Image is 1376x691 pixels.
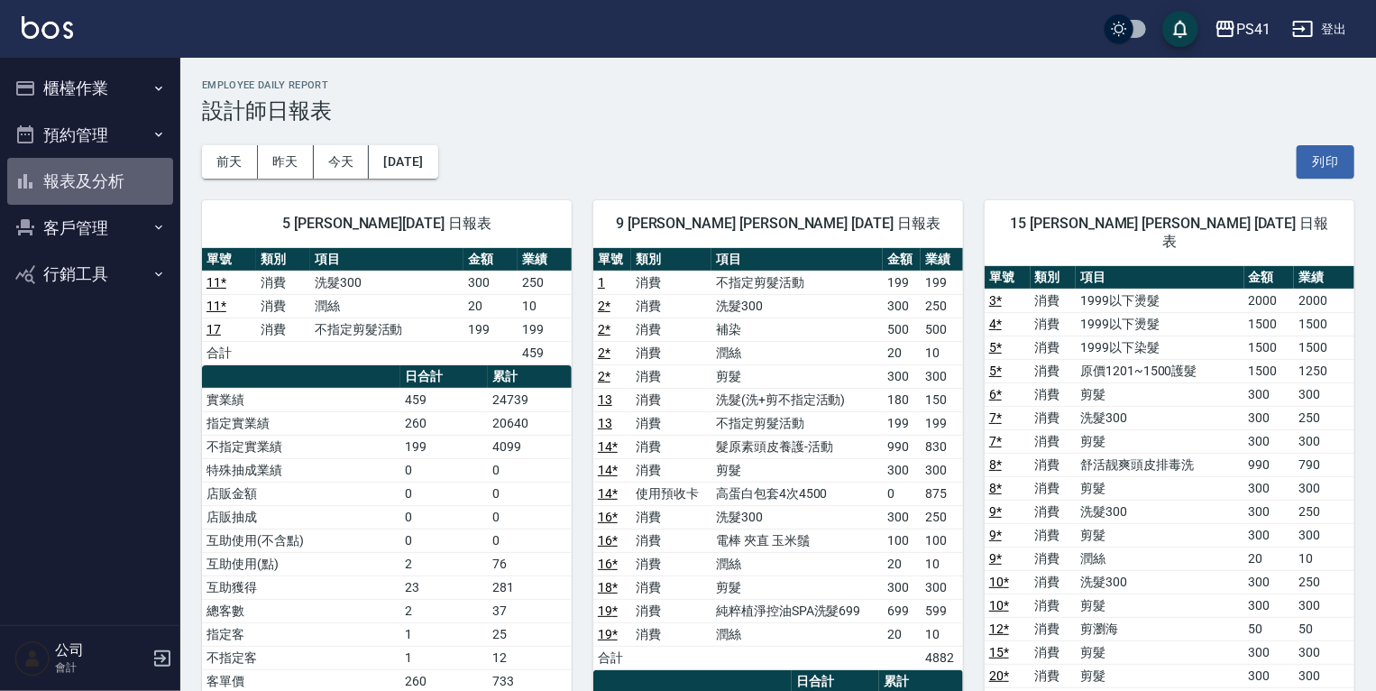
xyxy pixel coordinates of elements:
th: 金額 [463,248,518,272]
h2: Employee Daily Report [202,79,1354,91]
td: 0 [400,482,488,505]
th: 項目 [310,248,463,272]
td: 300 [1244,594,1295,617]
td: 300 [921,576,963,599]
td: 0 [488,505,572,529]
th: 類別 [256,248,310,272]
td: 790 [1294,453,1354,476]
td: 300 [1294,429,1354,453]
p: 會計 [55,659,147,676]
td: 舒活靓爽頭皮排毒洗 [1076,453,1243,476]
td: 20 [883,341,921,364]
h5: 公司 [55,641,147,659]
td: 剪髮 [1076,523,1243,547]
td: 消費 [1031,359,1077,382]
td: 互助使用(不含點) [202,529,400,552]
td: 300 [921,364,963,388]
th: 單號 [202,248,256,272]
td: 4099 [488,435,572,458]
td: 消費 [631,388,711,411]
td: 24739 [488,388,572,411]
td: 消費 [631,529,711,552]
td: 10 [518,294,572,318]
td: 300 [883,576,921,599]
td: 不指定剪髮活動 [711,411,883,435]
td: 消費 [631,552,711,576]
td: 消費 [1031,289,1077,312]
td: 50 [1244,617,1295,640]
td: 300 [1244,500,1295,523]
td: 洗髮300 [1076,406,1243,429]
td: 250 [921,294,963,318]
td: 990 [883,435,921,458]
button: 預約管理 [7,112,173,159]
td: 76 [488,552,572,576]
td: 純粹植淨控油SPA洗髮699 [711,599,883,622]
td: 1500 [1244,312,1295,336]
td: 2000 [1294,289,1354,312]
td: 消費 [631,364,711,388]
td: 300 [1244,570,1295,594]
td: 300 [1294,476,1354,500]
td: 0 [400,505,488,529]
td: 洗髮300 [711,505,883,529]
td: 199 [921,411,963,435]
td: 消費 [1031,453,1077,476]
td: 消費 [256,271,310,294]
td: 199 [463,318,518,341]
td: 2000 [1244,289,1295,312]
td: 消費 [631,622,711,646]
th: 類別 [631,248,711,272]
td: 消費 [1031,336,1077,359]
td: 281 [488,576,572,599]
td: 剪髮 [711,576,883,599]
span: 9 [PERSON_NAME] [PERSON_NAME] [DATE] 日報表 [615,215,941,233]
td: 250 [921,505,963,529]
td: 洗髮300 [1076,570,1243,594]
td: 1 [400,646,488,669]
td: 實業績 [202,388,400,411]
td: 300 [1244,664,1295,687]
td: 500 [883,318,921,341]
td: 0 [883,482,921,505]
button: 行銷工具 [7,251,173,298]
a: 13 [598,416,612,430]
td: 消費 [631,271,711,294]
button: 列印 [1297,145,1354,179]
td: 剪髮 [1076,594,1243,617]
td: 12 [488,646,572,669]
td: 2 [400,599,488,622]
td: 1999以下燙髮 [1076,312,1243,336]
td: 互助使用(點) [202,552,400,576]
td: 199 [883,411,921,435]
td: 剪髮 [1076,476,1243,500]
td: 300 [1294,523,1354,547]
a: 17 [206,322,221,336]
td: 500 [921,318,963,341]
button: 今天 [314,145,370,179]
td: 300 [1294,664,1354,687]
td: 消費 [631,341,711,364]
td: 消費 [1031,640,1077,664]
td: 150 [921,388,963,411]
td: 250 [1294,500,1354,523]
td: 300 [1244,429,1295,453]
td: 不指定剪髮活動 [310,318,463,341]
td: 洗髮300 [310,271,463,294]
td: 10 [921,341,963,364]
td: 不指定剪髮活動 [711,271,883,294]
th: 項目 [711,248,883,272]
td: 300 [883,364,921,388]
td: 剪髮 [711,364,883,388]
button: save [1162,11,1198,47]
td: 消費 [631,411,711,435]
td: 洗髮(洗+剪不指定活動) [711,388,883,411]
td: 電棒 夾直 玉米鬚 [711,529,883,552]
td: 消費 [1031,664,1077,687]
td: 1500 [1294,336,1354,359]
a: 13 [598,392,612,407]
td: 180 [883,388,921,411]
td: 消費 [1031,570,1077,594]
td: 100 [883,529,921,552]
td: 消費 [1031,382,1077,406]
